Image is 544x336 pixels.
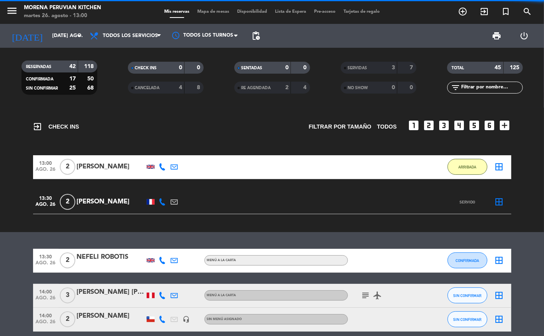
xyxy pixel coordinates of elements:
i: add_circle_outline [458,7,467,16]
i: looks_one [408,119,420,132]
div: LOG OUT [511,24,538,48]
strong: 42 [69,64,76,69]
span: Lista de Espera [271,10,310,14]
span: Mis reservas [160,10,193,14]
span: ARRIBADA [458,165,476,169]
strong: 8 [197,85,202,90]
div: martes 26. agosto - 13:00 [24,12,101,20]
span: print [492,31,502,41]
strong: 0 [392,85,395,90]
div: [PERSON_NAME] [PERSON_NAME] [PERSON_NAME] [77,287,145,297]
span: ago. 26 [36,202,56,211]
strong: 0 [410,85,414,90]
span: 2 [60,194,75,210]
span: 13:00 [36,158,56,167]
span: ago. 26 [36,295,56,305]
i: headset_mic [183,316,190,323]
strong: 0 [179,65,182,70]
i: filter_list [451,83,461,92]
button: SERVIDO [448,194,487,210]
span: SIN CONFIRMAR [26,86,58,90]
span: Tarjetas de regalo [340,10,384,14]
span: CONFIRMADA [26,77,54,81]
span: SIN CONFIRMAR [453,317,481,322]
i: exit_to_app [479,7,489,16]
strong: 4 [179,85,182,90]
strong: 118 [84,64,95,69]
button: ARRIBADA [448,159,487,175]
span: 2 [60,311,75,327]
strong: 4 [303,85,308,90]
div: NEFELI ROBOTIS [77,252,145,262]
strong: 7 [410,65,414,70]
span: Pre-acceso [310,10,340,14]
strong: 45 [495,65,501,70]
i: power_settings_new [520,31,529,41]
div: Morena Peruvian Kitchen [24,4,101,12]
strong: 125 [510,65,521,70]
i: [DATE] [6,27,48,45]
span: NO SHOW [348,86,368,90]
div: [PERSON_NAME] [77,197,145,207]
input: Filtrar por nombre... [461,83,522,92]
span: 14:00 [36,311,56,320]
span: RE AGENDADA [242,86,271,90]
span: 13:30 [36,252,56,261]
span: CHECK INS [135,66,157,70]
span: 13:30 [36,193,56,202]
span: CANCELADA [135,86,160,90]
span: Filtrar por tamaño [309,122,371,131]
i: looks_5 [468,119,481,132]
i: subject [361,291,371,300]
i: add_box [499,119,511,132]
strong: 68 [87,85,95,91]
span: 2 [60,252,75,268]
span: ago. 26 [36,260,56,270]
i: border_all [495,197,504,207]
i: looks_4 [453,119,466,132]
i: looks_two [423,119,436,132]
span: TOTAL [452,66,464,70]
span: Sin menú asignado [207,318,242,321]
div: [PERSON_NAME] [77,311,145,321]
i: exit_to_app [33,122,43,131]
span: TODOS [377,122,397,131]
strong: 2 [285,85,289,90]
span: SIN CONFIRMAR [453,293,481,298]
span: SENTADAS [242,66,263,70]
i: looks_6 [483,119,496,132]
span: 2 [60,159,75,175]
i: border_all [495,291,504,300]
span: ago. 26 [36,167,56,176]
strong: 0 [197,65,202,70]
i: border_all [495,315,504,324]
span: 3 [60,287,75,303]
span: CHECK INS [33,122,79,131]
i: airplanemode_active [373,291,383,300]
i: menu [6,5,18,17]
span: RESERVADAS [26,65,52,69]
strong: 0 [303,65,308,70]
span: pending_actions [251,31,261,41]
span: 14:00 [36,287,56,296]
i: search [522,7,532,16]
span: MENÚ A LA CARTA [207,259,236,262]
strong: 0 [285,65,289,70]
button: menu [6,5,18,20]
span: Disponibilidad [233,10,271,14]
span: SERVIDO [460,200,475,204]
span: MENÚ A LA CARTA [207,294,236,297]
span: Todos los servicios [103,33,158,39]
strong: 50 [87,76,95,82]
i: border_all [495,162,504,172]
i: arrow_drop_down [74,31,84,41]
i: turned_in_not [501,7,511,16]
i: border_all [495,256,504,265]
button: SIN CONFIRMAR [448,287,487,303]
button: SIN CONFIRMAR [448,311,487,327]
span: Mapa de mesas [193,10,233,14]
span: CONFIRMADA [456,258,479,263]
strong: 17 [69,76,76,82]
button: CONFIRMADA [448,252,487,268]
strong: 3 [392,65,395,70]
